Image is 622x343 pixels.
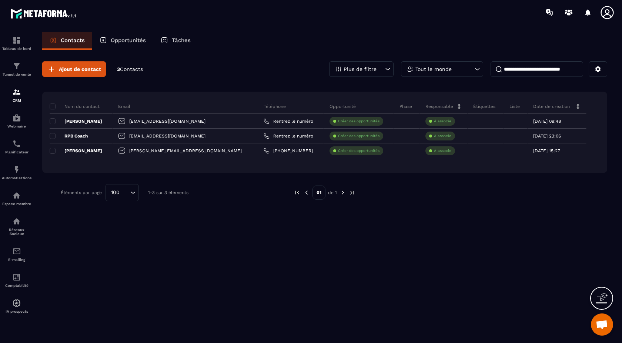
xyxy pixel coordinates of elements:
p: Planificateur [2,150,31,154]
p: [PERSON_NAME] [50,118,102,124]
input: Search for option [122,189,128,197]
p: RPB Coach [50,133,88,139]
img: next [340,189,346,196]
p: Nom du contact [50,103,100,109]
img: formation [12,36,21,45]
p: [DATE] 09:48 [533,119,561,124]
p: Opportunité [330,103,356,109]
a: Tâches [153,32,198,50]
p: Phase [399,103,412,109]
p: Date de création [533,103,570,109]
a: schedulerschedulerPlanificateur [2,134,31,160]
p: [PERSON_NAME] [50,148,102,154]
a: automationsautomationsEspace membre [2,186,31,211]
p: Comptabilité [2,283,31,288]
a: formationformationTunnel de vente [2,56,31,82]
p: Étiquettes [473,103,495,109]
span: 100 [108,189,122,197]
p: [DATE] 15:27 [533,148,560,153]
img: accountant [12,273,21,282]
p: 3 [117,66,143,73]
img: automations [12,191,21,200]
img: automations [12,113,21,122]
p: Tout le monde [415,67,452,72]
p: 01 [312,186,325,200]
img: prev [294,189,301,196]
span: Ajout de contact [59,65,101,73]
p: À associe [434,148,451,153]
a: Opportunités [92,32,153,50]
p: Liste [509,103,520,109]
div: Search for option [106,184,139,201]
p: Plus de filtre [344,67,377,72]
p: Éléments par page [61,190,102,195]
p: Réseaux Sociaux [2,228,31,236]
p: Automatisations [2,176,31,180]
img: automations [12,299,21,308]
p: IA prospects [2,309,31,313]
span: Contacts [120,66,143,72]
a: social-networksocial-networkRéseaux Sociaux [2,211,31,241]
a: formationformationTableau de bord [2,30,31,56]
img: prev [303,189,310,196]
img: next [349,189,355,196]
img: formation [12,62,21,71]
img: social-network [12,217,21,226]
img: scheduler [12,139,21,148]
p: E-mailing [2,258,31,262]
p: À associe [434,133,451,139]
p: Créer des opportunités [338,133,379,139]
img: logo [10,7,77,20]
p: Tunnel de vente [2,72,31,77]
p: Espace membre [2,202,31,206]
img: formation [12,88,21,96]
p: À associe [434,119,451,124]
a: [PHONE_NUMBER] [264,148,313,154]
button: Ajout de contact [42,61,106,77]
p: Téléphone [264,103,286,109]
a: formationformationCRM [2,82,31,108]
p: de 1 [328,190,337,196]
p: [DATE] 23:06 [533,133,561,139]
p: Webinaire [2,124,31,128]
a: accountantaccountantComptabilité [2,267,31,293]
a: automationsautomationsWebinaire [2,108,31,134]
p: Créer des opportunités [338,148,379,153]
p: Responsable [425,103,453,109]
p: CRM [2,98,31,102]
p: Créer des opportunités [338,119,379,124]
p: Email [118,103,130,109]
p: Tâches [172,37,191,44]
p: 1-3 sur 3 éléments [148,190,188,195]
a: automationsautomationsAutomatisations [2,160,31,186]
img: automations [12,165,21,174]
a: Contacts [42,32,92,50]
p: Contacts [61,37,85,44]
a: Ouvrir le chat [591,313,613,336]
p: Tableau de bord [2,47,31,51]
p: Opportunités [111,37,146,44]
img: email [12,247,21,256]
a: emailemailE-mailing [2,241,31,267]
